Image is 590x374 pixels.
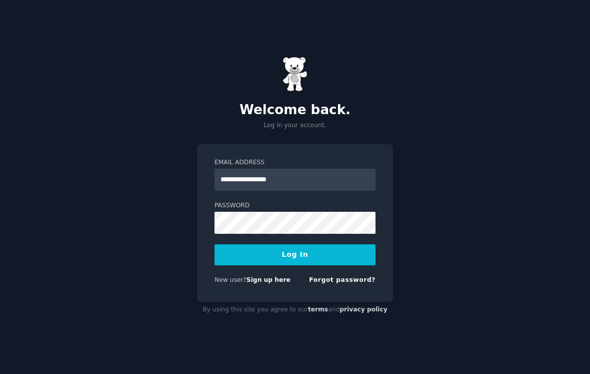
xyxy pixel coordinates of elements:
div: By using this site you agree to our and [197,302,393,318]
a: privacy policy [339,306,387,313]
h2: Welcome back. [197,102,393,118]
a: Forgot password? [309,276,375,283]
a: terms [308,306,328,313]
label: Email Address [214,158,375,167]
button: Log In [214,244,375,265]
span: New user? [214,276,246,283]
a: Sign up here [246,276,290,283]
p: Log in your account. [197,121,393,130]
img: Gummy Bear [282,57,307,92]
label: Password [214,201,375,210]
